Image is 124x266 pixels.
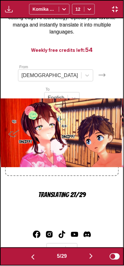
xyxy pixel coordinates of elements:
img: Download translated images [5,5,13,13]
img: Previous page [29,254,37,261]
span: 5 / 29 [57,254,67,260]
input: Show original [110,254,120,260]
img: Next page [87,253,95,260]
p: Sniff! [60,133,76,140]
p: Sniff! [18,138,33,145]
